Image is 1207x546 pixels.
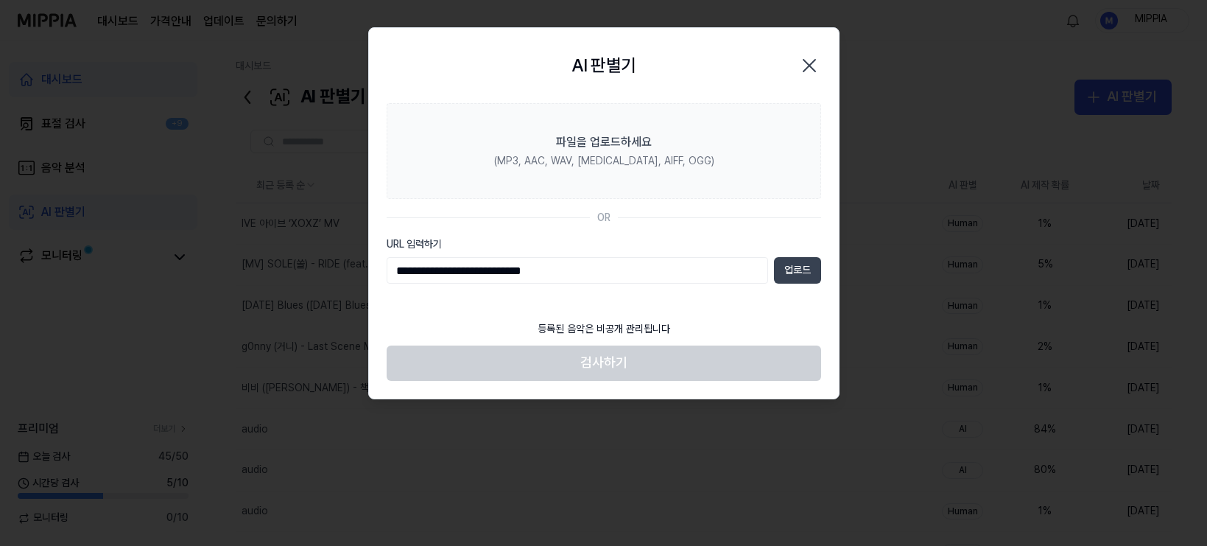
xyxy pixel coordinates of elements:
[529,313,679,346] div: 등록된 음악은 비공개 관리됩니다
[556,133,652,151] div: 파일을 업로드하세요
[493,154,714,169] div: (MP3, AAC, WAV, [MEDICAL_DATA], AIFF, OGG)
[774,257,821,284] button: 업로드
[387,237,821,252] label: URL 입력하기
[571,52,636,80] h2: AI 판별기
[597,211,610,225] div: OR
